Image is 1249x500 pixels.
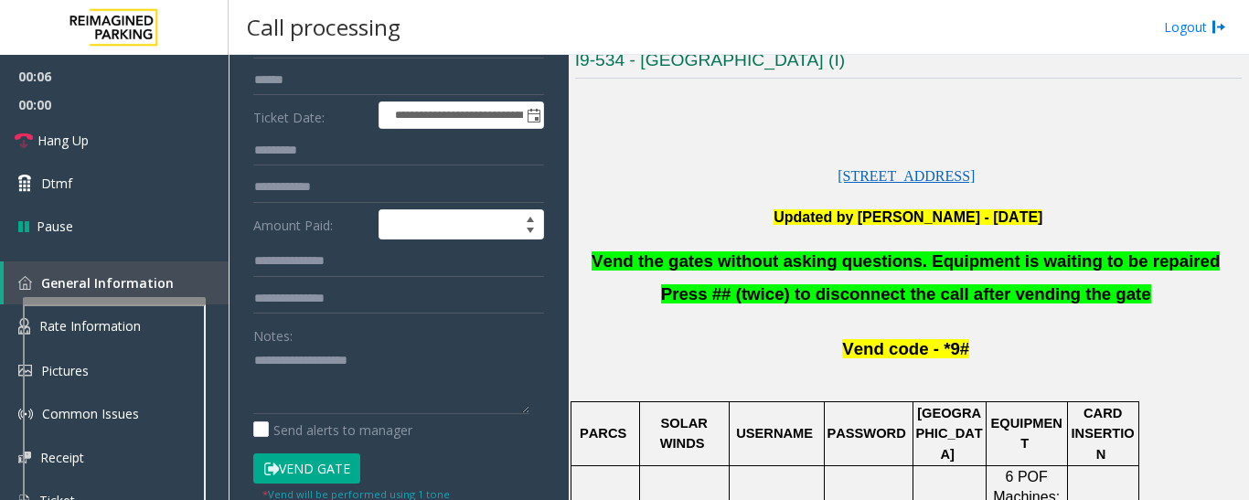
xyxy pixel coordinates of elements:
[18,365,32,377] img: 'icon'
[249,101,374,129] label: Ticket Date:
[916,406,983,462] span: [GEOGRAPHIC_DATA]
[523,102,543,128] span: Toggle popup
[253,420,412,440] label: Send alerts to manager
[18,318,30,335] img: 'icon'
[253,320,293,346] label: Notes:
[37,131,89,150] span: Hang Up
[827,426,905,441] span: PASSWORD
[774,209,1042,225] b: Updated by [PERSON_NAME] - [DATE]
[249,209,374,240] label: Amount Paid:
[18,407,33,421] img: 'icon'
[4,261,229,304] a: General Information
[580,426,626,441] span: PARCS
[41,274,174,292] span: General Information
[1164,17,1226,37] a: Logout
[18,452,31,463] img: 'icon'
[37,217,73,236] span: Pause
[253,453,360,484] button: Vend Gate
[660,416,711,451] span: SOLAR WINDS
[838,168,975,184] span: [STREET_ADDRESS]
[18,276,32,290] img: 'icon'
[575,48,1242,79] h3: I9-534 - [GEOGRAPHIC_DATA] (I)
[736,426,813,441] span: USERNAME
[518,225,543,239] span: Decrease value
[842,339,969,358] span: Vend code - *9#
[1072,406,1135,462] span: CARD INSERTION
[592,251,1220,271] span: Vend the gates without asking questions. Equipment is waiting to be repaired
[1212,17,1226,37] img: logout
[238,5,410,49] h3: Call processing
[518,210,543,225] span: Increase value
[838,169,975,184] a: [STREET_ADDRESS]
[41,174,72,193] span: Dtmf
[661,284,1151,303] span: Press ## (twice) to disconnect the call after vending the gate
[991,416,1062,451] span: EQUIPMENT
